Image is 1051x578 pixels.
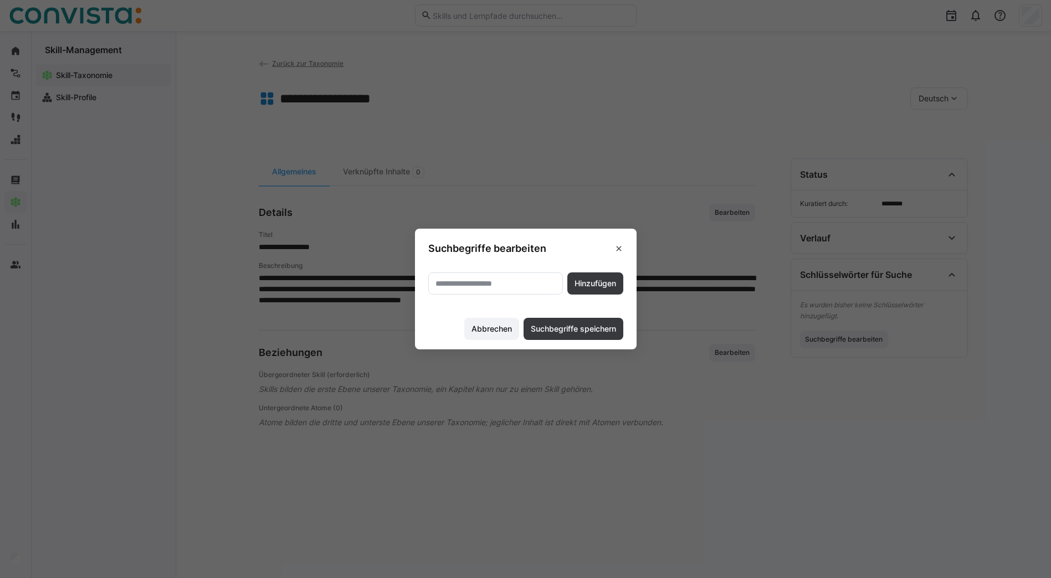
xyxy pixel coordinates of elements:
[529,323,618,334] span: Suchbegriffe speichern
[524,318,623,340] button: Suchbegriffe speichern
[464,318,519,340] button: Abbrechen
[470,323,514,334] span: Abbrechen
[573,278,618,289] span: Hinzufügen
[567,272,623,295] button: Hinzufügen
[428,242,546,255] h3: Suchbegriffe bearbeiten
